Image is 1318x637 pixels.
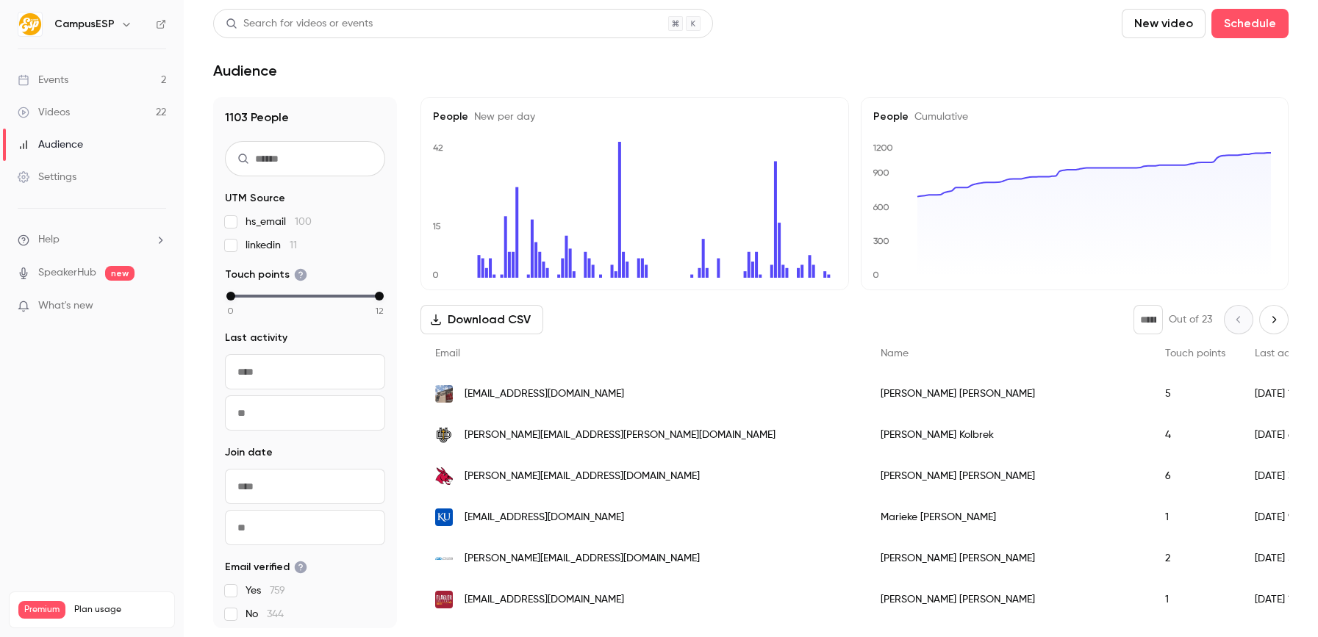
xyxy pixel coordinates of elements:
[18,601,65,619] span: Premium
[465,592,624,608] span: [EMAIL_ADDRESS][DOMAIN_NAME]
[18,105,70,120] div: Videos
[1150,538,1240,579] div: 2
[1150,579,1240,620] div: 1
[873,270,879,280] text: 0
[148,300,166,313] iframe: Noticeable Trigger
[1150,414,1240,456] div: 4
[873,168,889,178] text: 900
[105,266,135,281] span: new
[435,426,453,444] img: dordt.edu
[225,109,385,126] h1: 1103 People
[246,607,284,622] span: No
[873,202,889,212] text: 600
[376,304,384,317] span: 12
[225,267,307,282] span: Touch points
[866,414,1150,456] div: [PERSON_NAME] Kolbrek
[38,232,60,248] span: Help
[1150,497,1240,538] div: 1
[433,109,837,124] h5: People
[465,428,776,443] span: [PERSON_NAME][EMAIL_ADDRESS][PERSON_NAME][DOMAIN_NAME]
[435,385,453,403] img: semo.edu
[435,508,453,526] img: ku.edu
[465,510,624,525] span: [EMAIL_ADDRESS][DOMAIN_NAME]
[866,373,1150,414] div: [PERSON_NAME] [PERSON_NAME]
[226,16,373,32] div: Search for videos or events
[432,221,441,231] text: 15
[246,215,312,229] span: hs_email
[866,497,1150,538] div: Marieke [PERSON_NAME]
[290,240,297,251] span: 11
[225,560,307,575] span: Email verified
[18,73,68,87] div: Events
[54,17,115,32] h6: CampusESP
[1122,9,1206,38] button: New video
[225,331,287,345] span: Last activity
[881,348,909,359] span: Name
[267,609,284,619] span: 344
[435,591,453,608] img: flagler.edu
[1169,312,1212,327] p: Out of 23
[873,109,1277,124] h5: People
[1165,348,1225,359] span: Touch points
[18,232,166,248] li: help-dropdown-opener
[38,265,96,281] a: SpeakerHub
[213,62,277,79] h1: Audience
[1255,348,1312,359] span: Last activity
[420,305,543,334] button: Download CSV
[18,137,83,152] div: Audience
[1211,9,1289,38] button: Schedule
[435,467,453,485] img: ucmo.edu
[225,445,273,460] span: Join date
[465,551,700,566] span: [PERSON_NAME][EMAIL_ADDRESS][DOMAIN_NAME]
[228,304,234,317] span: 0
[866,579,1150,620] div: [PERSON_NAME] [PERSON_NAME]
[226,292,235,300] div: min
[1259,305,1289,334] button: Next page
[866,538,1150,579] div: [PERSON_NAME] [PERSON_NAME]
[873,236,889,246] text: 300
[432,270,439,280] text: 0
[1150,373,1240,414] div: 5
[295,217,312,227] span: 100
[18,12,42,36] img: CampusESP
[465,469,700,484] span: [PERSON_NAME][EMAIL_ADDRESS][DOMAIN_NAME]
[465,386,624,402] span: [EMAIL_ADDRESS][DOMAIN_NAME]
[468,112,535,122] span: New per day
[246,583,285,598] span: Yes
[433,143,443,153] text: 42
[38,298,93,314] span: What's new
[866,456,1150,497] div: [PERSON_NAME] [PERSON_NAME]
[873,143,893,153] text: 1200
[375,292,384,300] div: max
[246,238,297,253] span: linkedin
[435,550,453,567] img: csusb.edu
[909,112,968,122] span: Cumulative
[270,586,285,596] span: 759
[74,604,165,616] span: Plan usage
[435,348,460,359] span: Email
[225,191,285,206] span: UTM Source
[18,170,76,184] div: Settings
[1150,456,1240,497] div: 6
